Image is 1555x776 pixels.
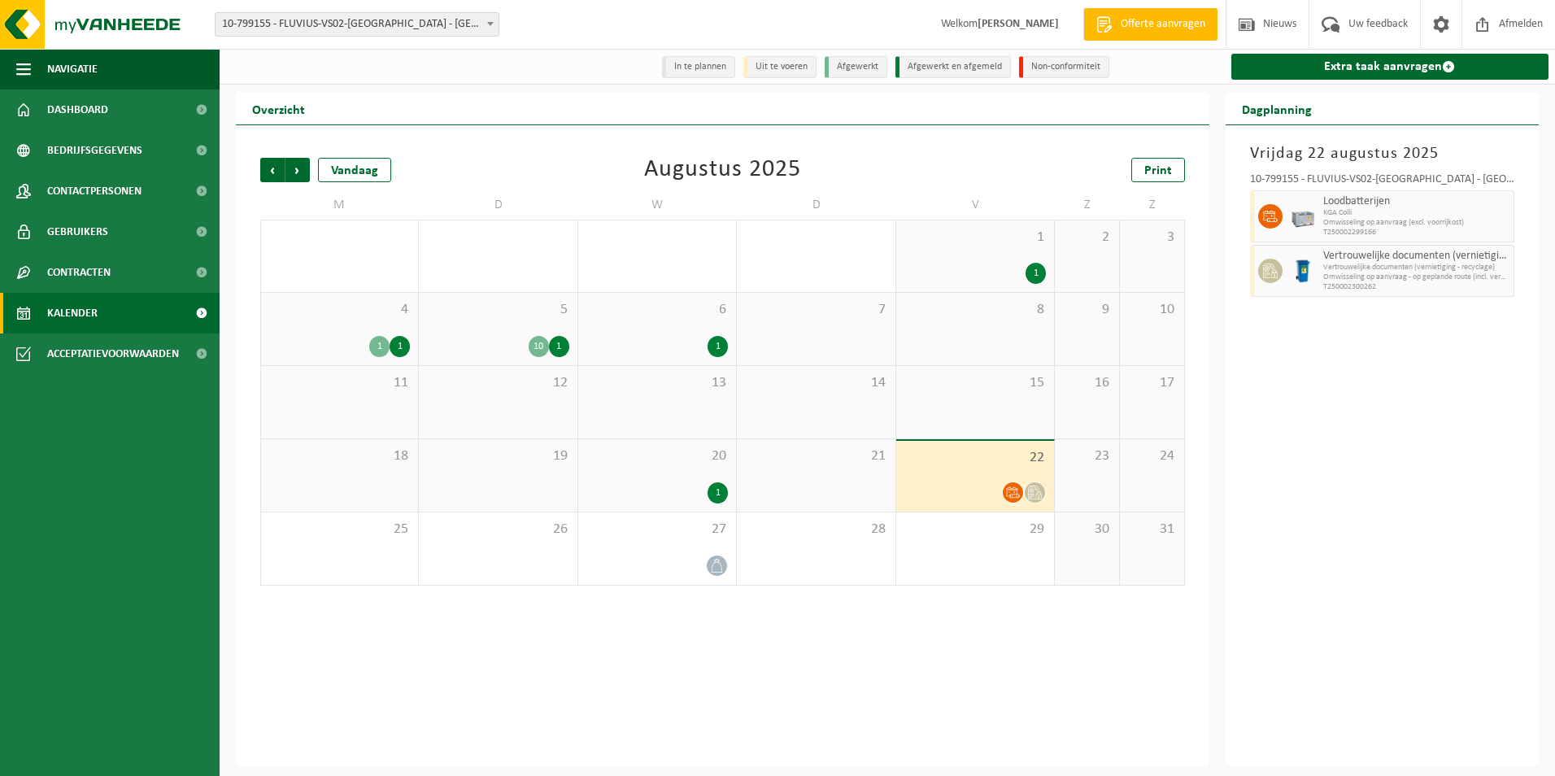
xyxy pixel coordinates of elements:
span: 6 [586,301,728,319]
span: 24 [1128,447,1176,465]
span: 14 [745,374,886,392]
span: 11 [269,374,410,392]
span: 16 [1063,374,1111,392]
h3: Vrijdag 22 augustus 2025 [1250,142,1515,166]
span: Omwisseling op aanvraag - op geplande route (incl. verwerking) [1323,272,1510,282]
span: 7 [745,301,886,319]
span: 8 [904,301,1046,319]
h2: Dagplanning [1226,93,1328,124]
span: Print [1144,164,1172,177]
div: 10-799155 - FLUVIUS-VS02-[GEOGRAPHIC_DATA] - [GEOGRAPHIC_DATA] [1250,174,1515,190]
li: In te plannen [662,56,735,78]
a: Extra taak aanvragen [1231,54,1549,80]
div: 1 [390,336,410,357]
span: 20 [586,447,728,465]
td: V [896,190,1055,220]
span: Volgende [285,158,310,182]
li: Afgewerkt [825,56,887,78]
a: Offerte aanvragen [1083,8,1217,41]
span: KGA Colli [1323,208,1510,218]
span: Bedrijfsgegevens [47,130,142,171]
span: 23 [1063,447,1111,465]
span: 30 [1063,521,1111,538]
span: 22 [904,449,1046,467]
td: M [260,190,419,220]
span: 19 [427,447,568,465]
td: W [578,190,737,220]
td: Z [1055,190,1120,220]
span: Offerte aanvragen [1117,16,1209,33]
span: 28 [745,521,886,538]
span: 10-799155 - FLUVIUS-VS02-TORHOUT - TORHOUT [216,13,499,36]
span: Omwisseling op aanvraag (excl. voorrijkost) [1323,218,1510,228]
span: Vorige [260,158,285,182]
span: 5 [427,301,568,319]
span: 3 [1128,229,1176,246]
strong: [PERSON_NAME] [978,18,1059,30]
span: Dashboard [47,89,108,130]
span: Loodbatterijen [1323,195,1510,208]
span: 31 [1128,521,1176,538]
div: 1 [708,336,728,357]
span: Vertrouwelijke documenten (vernietiging - recyclage) [1323,250,1510,263]
span: 26 [427,521,568,538]
span: 27 [586,521,728,538]
span: 17 [1128,374,1176,392]
li: Afgewerkt en afgemeld [895,56,1011,78]
img: PB-LB-0680-HPE-GY-01 [1291,204,1315,229]
img: WB-0240-HPE-BE-09 [1291,259,1315,283]
span: 21 [745,447,886,465]
span: 29 [904,521,1046,538]
div: 1 [708,482,728,504]
h2: Overzicht [236,93,321,124]
span: 2 [1063,229,1111,246]
td: Z [1120,190,1185,220]
span: 9 [1063,301,1111,319]
div: 1 [369,336,390,357]
div: 1 [1026,263,1046,284]
span: T250002300262 [1323,282,1510,292]
span: 12 [427,374,568,392]
td: D [419,190,577,220]
span: Acceptatievoorwaarden [47,334,179,374]
span: 25 [269,521,410,538]
td: D [737,190,895,220]
a: Print [1131,158,1185,182]
span: 10-799155 - FLUVIUS-VS02-TORHOUT - TORHOUT [215,12,499,37]
span: 15 [904,374,1046,392]
div: Augustus 2025 [644,158,801,182]
span: 1 [904,229,1046,246]
span: 13 [586,374,728,392]
span: T250002299166 [1323,228,1510,238]
div: 1 [549,336,569,357]
span: Navigatie [47,49,98,89]
span: Contactpersonen [47,171,142,211]
span: Gebruikers [47,211,108,252]
li: Uit te voeren [743,56,817,78]
span: 18 [269,447,410,465]
span: 4 [269,301,410,319]
span: 10 [1128,301,1176,319]
span: Kalender [47,293,98,334]
span: Contracten [47,252,111,293]
div: Vandaag [318,158,391,182]
span: Vertrouwelijke documenten (vernietiging - recyclage) [1323,263,1510,272]
div: 10 [529,336,549,357]
li: Non-conformiteit [1019,56,1109,78]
